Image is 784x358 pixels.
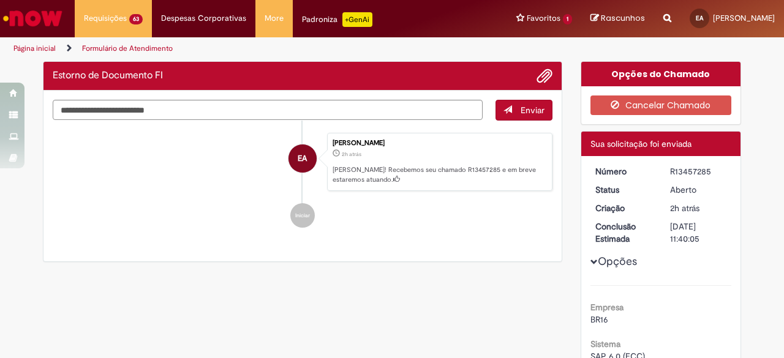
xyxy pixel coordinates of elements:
b: Empresa [590,302,624,313]
a: Página inicial [13,43,56,53]
h2: Estorno de Documento FI Histórico de tíquete [53,70,163,81]
span: 63 [129,14,143,24]
div: [DATE] 11:40:05 [670,220,727,245]
div: 28/08/2025 11:40:01 [670,202,727,214]
span: BR16 [590,314,608,325]
li: Elaine Oschin De Andrade [53,133,552,192]
textarea: Digite sua mensagem aqui... [53,100,483,120]
dt: Status [586,184,661,196]
span: 1 [563,14,572,24]
dt: Criação [586,202,661,214]
div: Padroniza [302,12,372,27]
span: 2h atrás [342,151,361,158]
span: Enviar [521,105,545,116]
time: 28/08/2025 11:40:01 [342,151,361,158]
button: Enviar [496,100,552,121]
span: [PERSON_NAME] [713,13,775,23]
div: Opções do Chamado [581,62,741,86]
span: Rascunhos [601,12,645,24]
span: Favoritos [527,12,560,24]
span: EA [696,14,703,22]
ul: Trilhas de página [9,37,513,60]
span: Requisições [84,12,127,24]
a: Formulário de Atendimento [82,43,173,53]
p: [PERSON_NAME]! Recebemos seu chamado R13457285 e em breve estaremos atuando. [333,165,546,184]
button: Cancelar Chamado [590,95,732,115]
span: 2h atrás [670,203,699,214]
span: EA [298,144,307,173]
dt: Número [586,165,661,177]
img: ServiceNow [1,6,64,31]
div: [PERSON_NAME] [333,140,546,147]
div: Elaine Oschin De Andrade [288,144,317,173]
time: 28/08/2025 11:40:01 [670,203,699,214]
div: Aberto [670,184,727,196]
span: Sua solicitação foi enviada [590,138,692,149]
div: R13457285 [670,165,727,177]
a: Rascunhos [590,13,645,24]
span: Despesas Corporativas [161,12,246,24]
span: More [265,12,284,24]
ul: Histórico de tíquete [53,121,552,241]
p: +GenAi [342,12,372,27]
b: Sistema [590,338,620,349]
button: Adicionar anexos [537,68,552,84]
dt: Conclusão Estimada [586,220,661,245]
